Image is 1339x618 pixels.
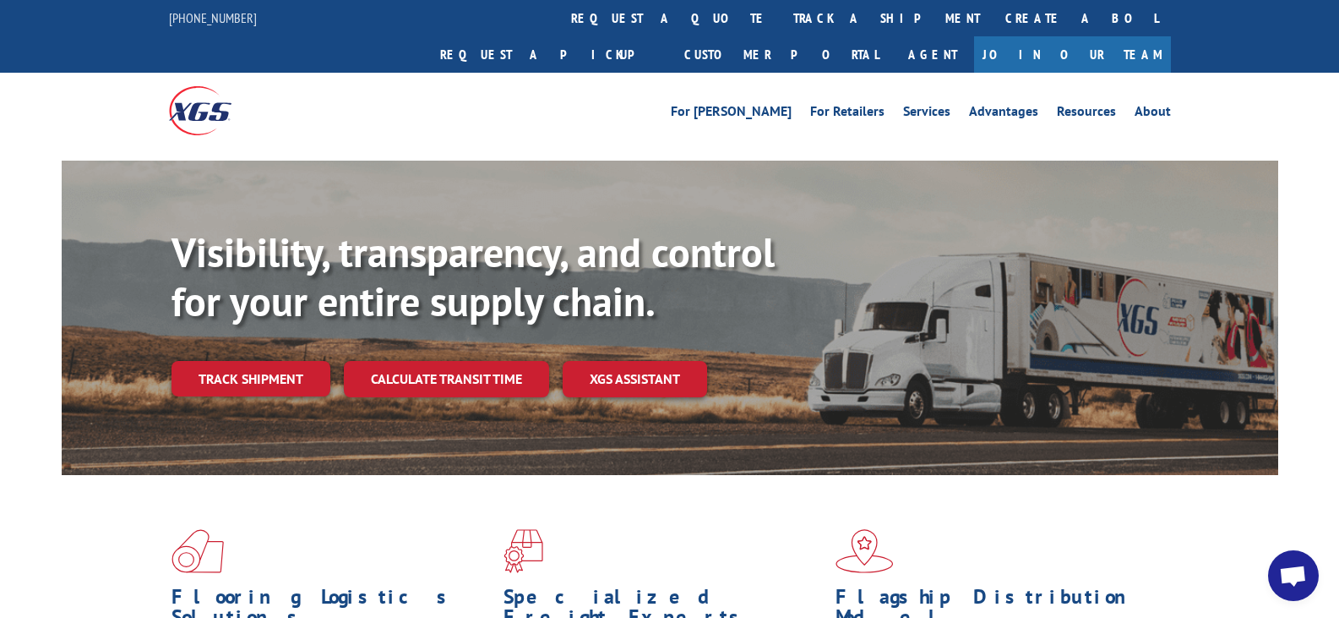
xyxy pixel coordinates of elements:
[891,36,974,73] a: Agent
[671,105,792,123] a: For [PERSON_NAME]
[344,361,549,397] a: Calculate transit time
[810,105,885,123] a: For Retailers
[171,529,224,573] img: xgs-icon-total-supply-chain-intelligence-red
[1135,105,1171,123] a: About
[171,226,775,327] b: Visibility, transparency, and control for your entire supply chain.
[836,529,894,573] img: xgs-icon-flagship-distribution-model-red
[503,529,543,573] img: xgs-icon-focused-on-flooring-red
[1057,105,1116,123] a: Resources
[169,9,257,26] a: [PHONE_NUMBER]
[1268,550,1319,601] div: Open chat
[672,36,891,73] a: Customer Portal
[969,105,1038,123] a: Advantages
[974,36,1171,73] a: Join Our Team
[903,105,950,123] a: Services
[171,361,330,397] a: Track shipment
[563,361,707,397] a: XGS ASSISTANT
[427,36,672,73] a: Request a pickup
